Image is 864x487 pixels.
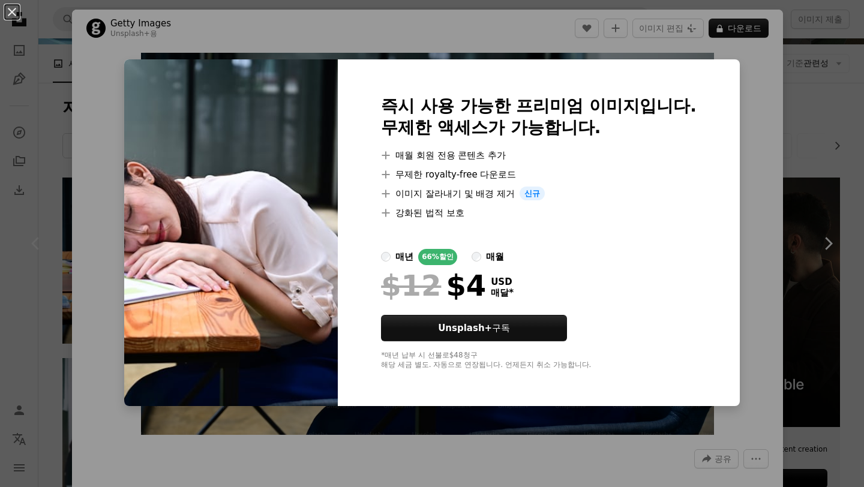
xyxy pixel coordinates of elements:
[491,276,514,287] span: USD
[381,167,697,182] li: 무제한 royalty-free 다운로드
[486,249,504,264] div: 매월
[381,95,697,139] h2: 즉시 사용 가능한 프리미엄 이미지입니다. 무제한 액세스가 가능합니다.
[124,59,338,407] img: premium_photo-1661741522155-19fdd7c5c193
[520,187,545,201] span: 신규
[381,148,697,163] li: 매월 회원 전용 콘텐츠 추가
[381,252,391,261] input: 매년66%할인
[381,270,441,301] span: $12
[418,249,457,265] div: 66% 할인
[472,252,481,261] input: 매월
[381,187,697,201] li: 이미지 잘라내기 및 배경 제거
[395,249,413,264] div: 매년
[381,351,697,370] div: *매년 납부 시 선불로 $48 청구 해당 세금 별도. 자동으로 연장됩니다. 언제든지 취소 가능합니다.
[381,315,567,341] button: Unsplash+구독
[381,206,697,220] li: 강화된 법적 보호
[438,323,492,333] strong: Unsplash+
[381,270,486,301] div: $4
